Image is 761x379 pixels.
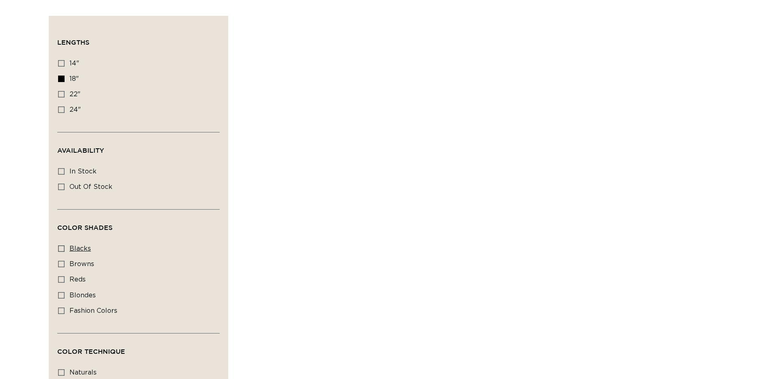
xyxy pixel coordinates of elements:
[57,210,220,239] summary: Color Shades (0 selected)
[69,245,91,252] span: blacks
[57,224,112,231] span: Color Shades
[69,91,80,97] span: 22"
[57,132,220,162] summary: Availability (0 selected)
[69,369,97,376] span: naturals
[57,334,220,363] summary: Color Technique (0 selected)
[69,276,86,283] span: reds
[69,76,79,82] span: 18"
[69,168,97,175] span: In stock
[69,184,112,190] span: Out of stock
[57,348,125,355] span: Color Technique
[57,24,220,54] summary: Lengths (0 selected)
[57,39,89,46] span: Lengths
[69,261,94,267] span: browns
[69,60,79,67] span: 14"
[57,147,104,154] span: Availability
[69,308,117,314] span: fashion colors
[69,106,81,113] span: 24"
[69,292,96,299] span: blondes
